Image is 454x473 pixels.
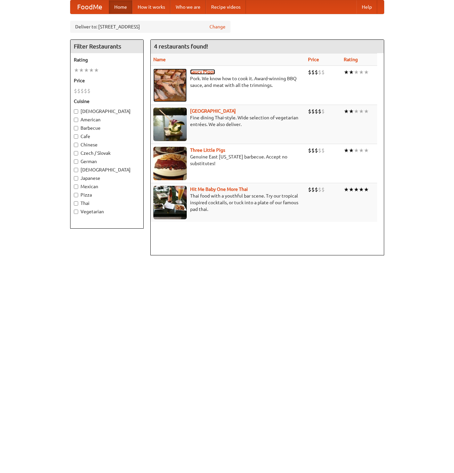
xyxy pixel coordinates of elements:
[70,0,109,14] a: FoodMe
[354,186,359,193] li: ★
[77,87,81,95] li: $
[308,57,319,62] a: Price
[311,147,315,154] li: $
[359,147,364,154] li: ★
[74,158,140,165] label: German
[74,67,79,74] li: ★
[359,108,364,115] li: ★
[311,108,315,115] li: $
[153,147,187,180] img: littlepigs.jpg
[308,147,311,154] li: $
[74,87,77,95] li: $
[74,208,140,215] label: Vegetarian
[132,0,170,14] a: How it works
[154,43,208,49] ng-pluralize: 4 restaurants found!
[364,108,369,115] li: ★
[153,69,187,102] img: saucy.jpg
[344,147,349,154] li: ★
[74,151,78,155] input: Czech / Slovak
[74,193,78,197] input: Pizza
[344,108,349,115] li: ★
[349,186,354,193] li: ★
[74,118,78,122] input: American
[74,125,140,131] label: Barbecue
[81,87,84,95] li: $
[315,186,318,193] li: $
[84,67,89,74] li: ★
[206,0,246,14] a: Recipe videos
[74,201,78,206] input: Thai
[170,0,206,14] a: Who we are
[364,69,369,76] li: ★
[318,69,321,76] li: $
[74,98,140,105] h5: Cuisine
[315,69,318,76] li: $
[308,69,311,76] li: $
[321,69,325,76] li: $
[74,210,78,214] input: Vegetarian
[74,150,140,156] label: Czech / Slovak
[74,159,78,164] input: German
[74,185,78,189] input: Mexican
[318,186,321,193] li: $
[153,108,187,141] img: satay.jpg
[354,147,359,154] li: ★
[84,87,87,95] li: $
[354,108,359,115] li: ★
[70,21,231,33] div: Deliver to: [STREET_ADDRESS]
[311,69,315,76] li: $
[190,69,215,75] a: Saucy Piggy
[354,69,359,76] li: ★
[94,67,99,74] li: ★
[74,168,78,172] input: [DEMOGRAPHIC_DATA]
[344,186,349,193] li: ★
[153,153,303,167] p: Genuine East [US_STATE] barbecue. Accept no substitutes!
[74,143,78,147] input: Chinese
[74,77,140,84] h5: Price
[321,186,325,193] li: $
[349,108,354,115] li: ★
[74,133,140,140] label: Cafe
[74,109,78,114] input: [DEMOGRAPHIC_DATA]
[311,186,315,193] li: $
[364,186,369,193] li: ★
[153,186,187,219] img: babythai.jpg
[74,200,140,207] label: Thai
[190,187,248,192] a: Hit Me Baby One More Thai
[308,108,311,115] li: $
[364,147,369,154] li: ★
[349,69,354,76] li: ★
[190,108,236,114] a: [GEOGRAPHIC_DATA]
[153,193,303,213] p: Thai food with a youthful bar scene. Try our tropical inspired cocktails, or tuck into a plate of...
[349,147,354,154] li: ★
[190,147,225,153] a: Three Little Pigs
[74,176,78,181] input: Japanese
[74,126,78,130] input: Barbecue
[87,87,91,95] li: $
[89,67,94,74] li: ★
[153,75,303,89] p: Pork. We know how to cook it. Award-winning BBQ sauce, and meat with all the trimmings.
[79,67,84,74] li: ★
[74,108,140,115] label: [DEMOGRAPHIC_DATA]
[321,108,325,115] li: $
[318,147,321,154] li: $
[321,147,325,154] li: $
[315,147,318,154] li: $
[74,166,140,173] label: [DEMOGRAPHIC_DATA]
[74,134,78,139] input: Cafe
[153,57,166,62] a: Name
[315,108,318,115] li: $
[74,116,140,123] label: American
[74,175,140,182] label: Japanese
[308,186,311,193] li: $
[359,186,364,193] li: ★
[344,69,349,76] li: ★
[74,141,140,148] label: Chinese
[70,40,143,53] h4: Filter Restaurants
[356,0,377,14] a: Help
[344,57,358,62] a: Rating
[318,108,321,115] li: $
